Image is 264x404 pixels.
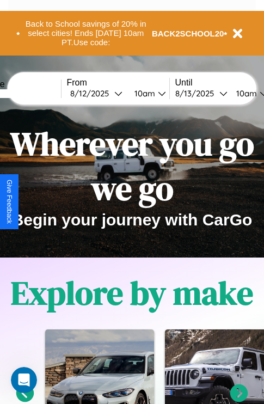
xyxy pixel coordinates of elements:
[70,88,114,99] div: 8 / 12 / 2025
[67,78,169,88] label: From
[152,29,224,38] b: BACK2SCHOOL20
[231,88,260,99] div: 10am
[5,180,13,224] div: Give Feedback
[11,271,253,315] h1: Explore by make
[20,16,152,50] button: Back to School savings of 20% in select cities! Ends [DATE] 10am PT.Use code:
[129,88,158,99] div: 10am
[11,367,37,393] iframe: Intercom live chat
[126,88,169,99] button: 10am
[175,88,219,99] div: 8 / 13 / 2025
[67,88,126,99] button: 8/12/2025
